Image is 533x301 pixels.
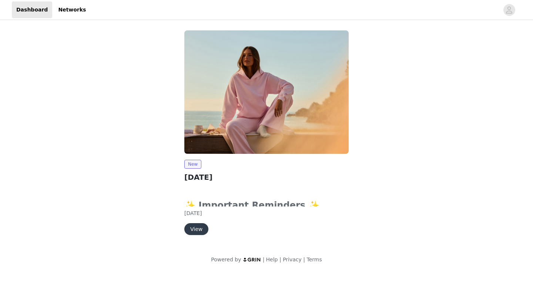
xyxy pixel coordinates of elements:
[184,210,202,216] span: [DATE]
[279,257,281,262] span: |
[283,257,302,262] a: Privacy
[184,223,208,235] button: View
[506,4,513,16] div: avatar
[306,257,322,262] a: Terms
[184,30,349,154] img: Fabletics
[243,257,261,262] img: logo
[184,226,208,232] a: View
[184,160,201,169] span: New
[54,1,90,18] a: Networks
[263,257,265,262] span: |
[184,172,349,183] h2: [DATE]
[12,1,52,18] a: Dashboard
[211,257,241,262] span: Powered by
[266,257,278,262] a: Help
[303,257,305,262] span: |
[184,200,324,211] strong: ✨ Important Reminders ✨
